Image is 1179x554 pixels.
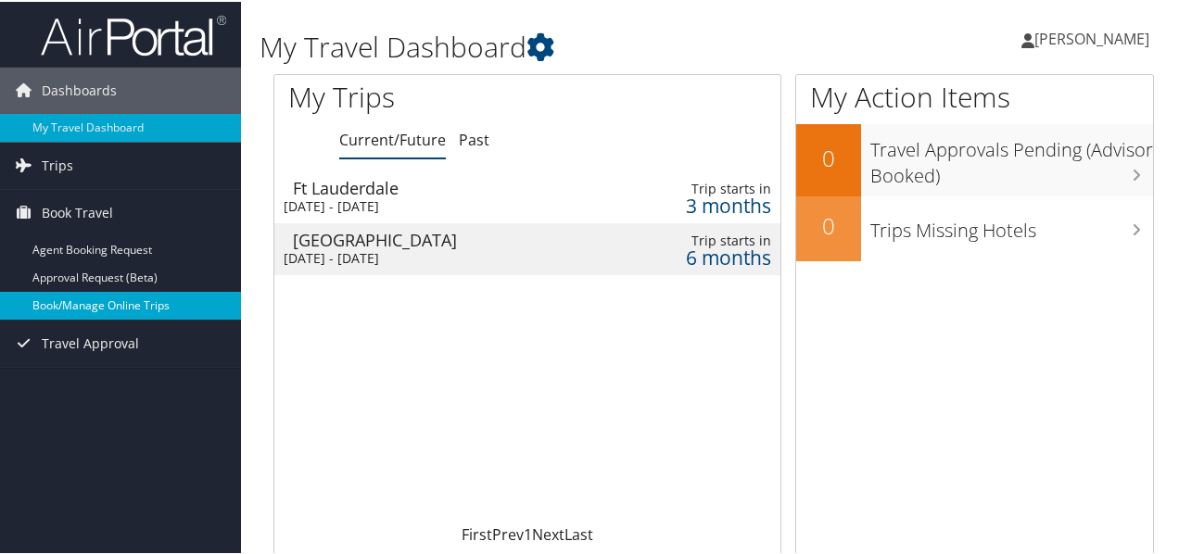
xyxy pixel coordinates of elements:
[655,247,771,264] div: 6 months
[284,248,589,265] div: [DATE] - [DATE]
[42,66,117,112] span: Dashboards
[524,523,532,543] a: 1
[284,196,589,213] div: [DATE] - [DATE]
[293,230,598,246] div: [GEOGRAPHIC_DATA]
[41,12,226,56] img: airportal-logo.png
[532,523,564,543] a: Next
[260,26,865,65] h1: My Travel Dashboard
[288,76,555,115] h1: My Trips
[42,188,113,234] span: Book Travel
[796,122,1153,194] a: 0Travel Approvals Pending (Advisor Booked)
[655,231,771,247] div: Trip starts in
[870,207,1153,242] h3: Trips Missing Hotels
[796,141,861,172] h2: 0
[796,195,1153,259] a: 0Trips Missing Hotels
[870,126,1153,187] h3: Travel Approvals Pending (Advisor Booked)
[1034,27,1149,47] span: [PERSON_NAME]
[42,319,139,365] span: Travel Approval
[339,128,446,148] a: Current/Future
[462,523,492,543] a: First
[459,128,489,148] a: Past
[492,523,524,543] a: Prev
[564,523,593,543] a: Last
[42,141,73,187] span: Trips
[1021,9,1168,65] a: [PERSON_NAME]
[796,76,1153,115] h1: My Action Items
[655,179,771,195] div: Trip starts in
[293,178,598,195] div: Ft Lauderdale
[796,208,861,240] h2: 0
[655,195,771,212] div: 3 months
